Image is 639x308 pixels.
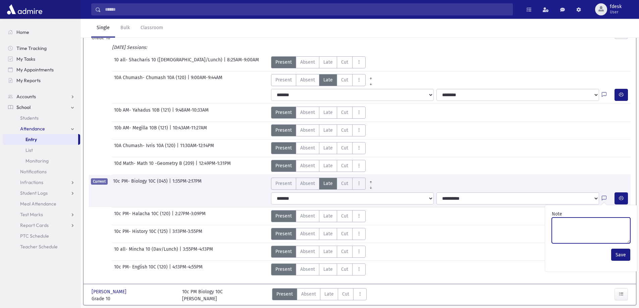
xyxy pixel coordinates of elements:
[25,158,49,164] span: Monitoring
[25,136,37,142] span: Entry
[172,228,202,240] span: 3:13PM-3:55PM
[275,59,292,66] span: Present
[300,212,315,220] span: Absent
[20,244,58,250] span: Teacher Schedule
[271,263,366,275] div: AttTypes
[114,160,196,172] span: 10d Math- Math 10 -Geometry B (209)
[169,263,172,275] span: |
[3,188,80,198] a: Student Logs
[3,156,80,166] a: Monitoring
[3,75,80,86] a: My Reports
[323,109,333,116] span: Late
[275,144,292,151] span: Present
[173,124,207,136] span: 10:43AM-11:27AM
[271,210,366,222] div: AttTypes
[114,263,169,275] span: 10c PM- English 10C (120)
[101,3,513,15] input: Search
[16,104,31,110] span: School
[323,162,333,169] span: Late
[227,56,259,68] span: 8:25AM-9:00AM
[323,59,333,66] span: Late
[3,54,80,64] a: My Tasks
[196,160,199,172] span: |
[275,162,292,169] span: Present
[114,74,188,86] span: 10A Chumash- Chumash 10A (120)
[16,56,35,62] span: My Tasks
[323,76,333,83] span: Late
[172,178,202,190] span: 1:35PM-2:17PM
[341,162,348,169] span: Cut
[114,124,169,136] span: 10b AM- Megilla 10B (121)
[114,142,177,154] span: 10A Chumash- Ivris 10A (120)
[341,76,348,83] span: Cut
[20,211,43,218] span: Test Marks
[191,74,222,86] span: 9:00AM-9:44AM
[113,178,169,190] span: 10c PM- Biology 10C (045)
[341,230,348,237] span: Cut
[172,263,203,275] span: 4:13PM-4:55PM
[342,291,349,298] span: Cut
[20,115,39,121] span: Students
[271,142,366,154] div: AttTypes
[341,59,348,66] span: Cut
[275,266,292,273] span: Present
[115,19,135,38] a: Bulk
[341,212,348,220] span: Cut
[179,246,183,258] span: |
[271,160,366,172] div: AttTypes
[175,107,209,119] span: 9:48AM-10:33AM
[341,248,348,255] span: Cut
[341,109,348,116] span: Cut
[3,231,80,241] a: PTC Schedule
[275,248,292,255] span: Present
[323,180,333,187] span: Late
[323,248,333,255] span: Late
[20,126,45,132] span: Attendance
[16,29,29,35] span: Home
[3,198,80,209] a: Meal Attendance
[3,241,80,252] a: Teacher Schedule
[3,220,80,231] a: Report Cards
[182,288,223,302] div: 10c PM Biology 10C [PERSON_NAME]
[3,123,80,134] a: Attendance
[552,210,562,218] label: Note
[300,248,315,255] span: Absent
[172,210,175,222] span: |
[114,228,169,240] span: 10c PM- History 10C (125)
[3,145,80,156] a: List
[169,178,172,190] span: |
[25,147,33,153] span: List
[3,27,80,38] a: Home
[3,209,80,220] a: Test Marks
[199,160,231,172] span: 12:49PM-1:31PM
[323,212,333,220] span: Late
[114,107,172,119] span: 10b AM- Yahadus 10B (121)
[300,127,315,134] span: Absent
[180,142,214,154] span: 11:30AM-12:14PM
[20,222,49,228] span: Report Cards
[114,246,179,258] span: 10 all- Mincha 10 (Dav/Lunch)
[275,180,292,187] span: Present
[341,180,348,187] span: Cut
[610,9,622,15] span: User
[114,210,172,222] span: 10c PM- Halacha 10C (120)
[276,291,293,298] span: Present
[3,134,78,145] a: Entry
[3,177,80,188] a: Infractions
[92,295,175,302] span: Grade 10
[169,228,172,240] span: |
[172,107,175,119] span: |
[91,178,108,185] span: Current
[341,127,348,134] span: Cut
[271,228,366,240] div: AttTypes
[271,107,366,119] div: AttTypes
[16,45,47,51] span: Time Tracking
[275,76,292,83] span: Present
[300,266,315,273] span: Absent
[301,291,316,298] span: Absent
[324,291,334,298] span: Late
[224,56,227,68] span: |
[275,127,292,134] span: Present
[271,178,376,190] div: AttTypes
[177,142,180,154] span: |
